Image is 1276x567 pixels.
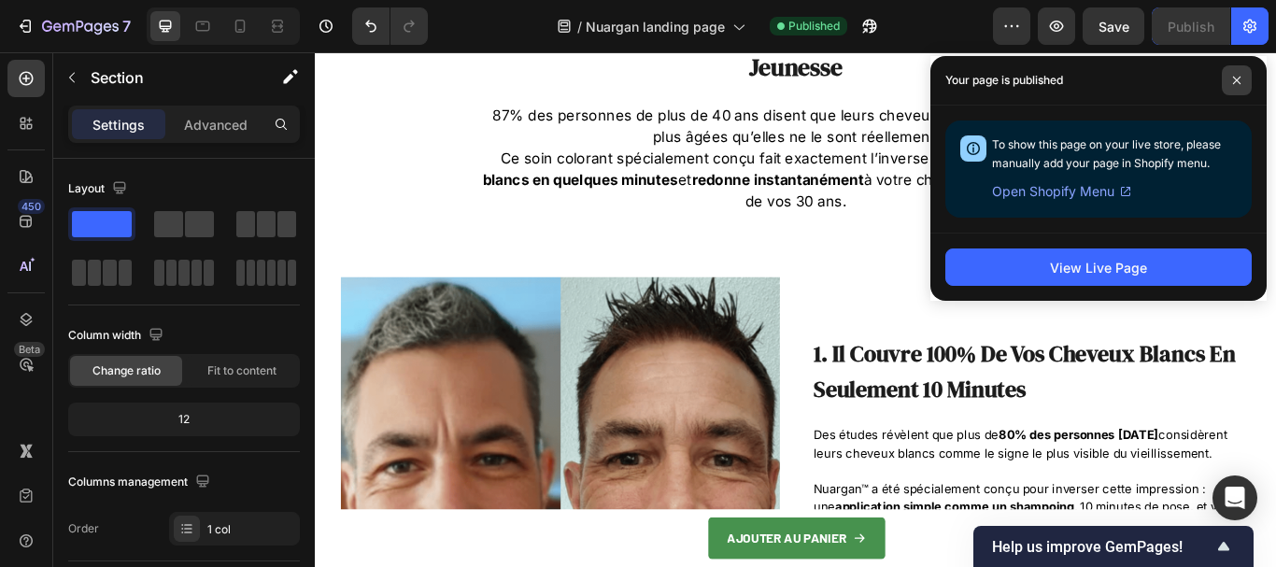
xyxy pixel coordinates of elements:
[68,470,214,495] div: Columns management
[992,535,1235,558] button: Show survey - Help us improve GemPages!
[1212,475,1257,520] div: Open Intercom Messenger
[992,137,1221,170] span: To show this page on your live store, please manually add your page in Shopify menu.
[992,538,1212,556] span: Help us improve GemPages!
[581,436,1089,562] p: Des études révèlent que plus de considèrent leurs cheveux blancs comme le signe le plus visible d...
[92,362,161,379] span: Change ratio
[207,521,295,538] div: 1 col
[606,521,885,539] strong: application simple comme un shampoing
[577,17,582,36] span: /
[352,7,428,45] div: Undo/Redo
[992,180,1114,203] span: Open Shopify Menu
[207,362,276,379] span: Fit to content
[1083,7,1144,45] button: Save
[72,406,296,432] div: 12
[1152,7,1230,45] button: Publish
[945,248,1252,286] button: View Live Page
[68,177,131,202] div: Layout
[92,115,145,135] p: Settings
[68,323,167,348] div: Column width
[18,199,45,214] div: 450
[439,139,640,159] strong: redonne instantanément
[1050,258,1147,277] div: View Live Page
[14,342,45,357] div: Beta
[1168,17,1214,36] div: Publish
[586,17,725,36] span: Nuargan landing page
[1099,19,1129,35] span: Save
[945,71,1063,90] p: Your page is published
[91,66,244,89] p: Section
[797,437,984,455] strong: 80% des personnes [DATE]
[122,15,131,37] p: 7
[7,7,139,45] button: 7
[184,115,248,135] p: Advanced
[581,333,1073,411] span: 1. Il Couvre 100% De Vos Cheveux Blancs En Seulement 10 Minutes
[315,52,1276,567] iframe: Design area
[788,18,840,35] span: Published
[68,520,99,537] div: Order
